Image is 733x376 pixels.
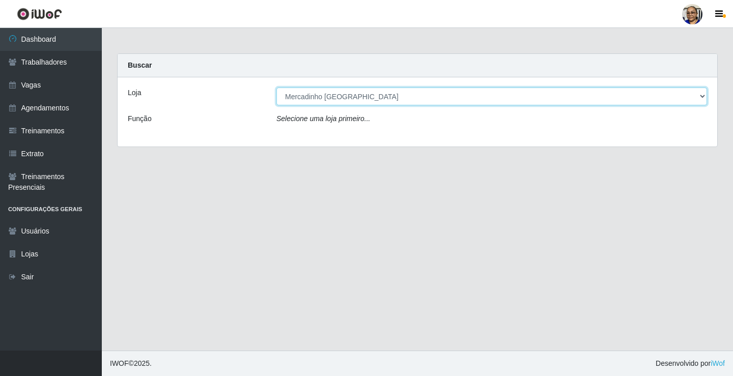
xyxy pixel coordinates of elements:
span: IWOF [110,359,129,367]
label: Loja [128,88,141,98]
i: Selecione uma loja primeiro... [276,114,370,123]
span: Desenvolvido por [656,358,725,369]
a: iWof [711,359,725,367]
strong: Buscar [128,61,152,69]
img: CoreUI Logo [17,8,62,20]
span: © 2025 . [110,358,152,369]
label: Função [128,113,152,124]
